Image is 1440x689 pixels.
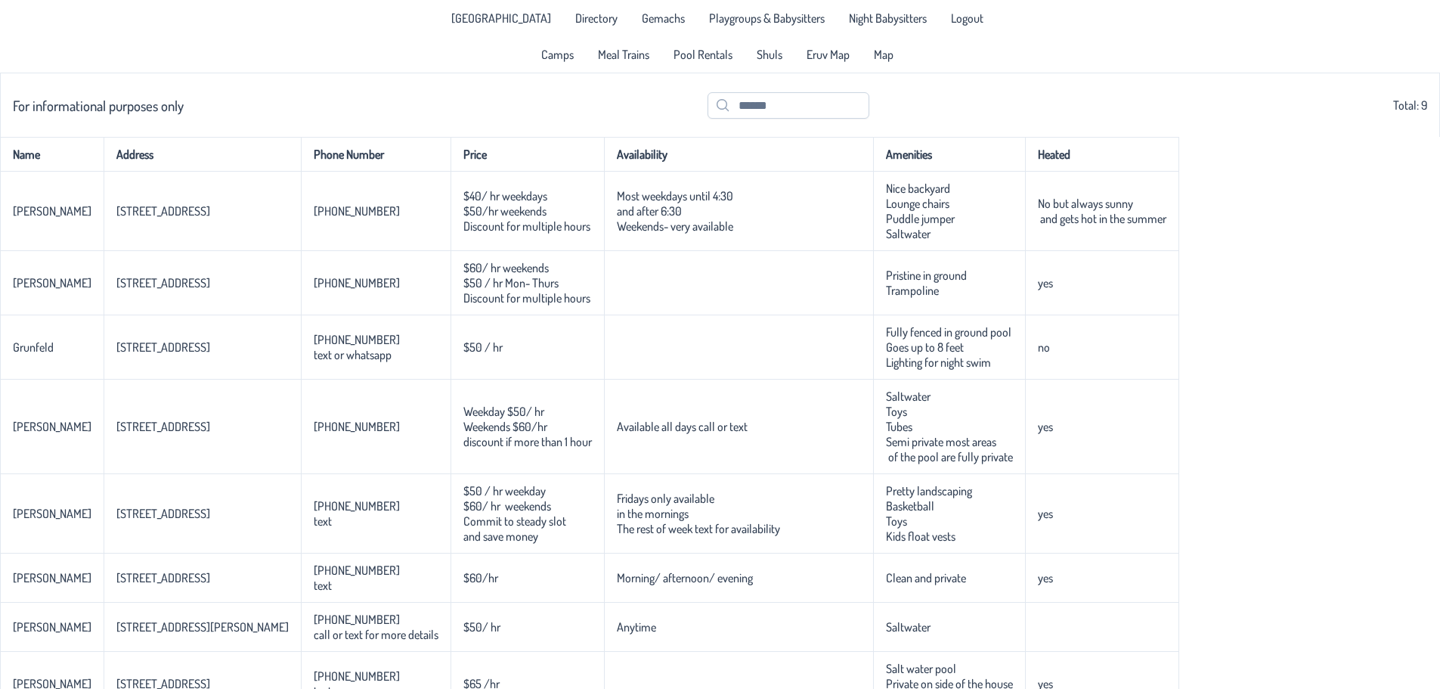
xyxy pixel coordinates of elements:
p-celleditor: $50/ hr [463,619,500,635]
p-celleditor: yes [1038,275,1053,290]
p-celleditor: [PHONE_NUMBER] text [314,498,400,529]
p-celleditor: [PHONE_NUMBER] text or whatsapp [314,332,400,362]
p-celleditor: no [1038,340,1050,355]
p-celleditor: yes [1038,506,1053,521]
p-celleditor: Grunfeld [13,340,54,355]
p-celleditor: [PHONE_NUMBER] text [314,563,400,593]
span: Playgroups & Babysitters [709,12,825,24]
p-celleditor: [PERSON_NAME] [13,203,91,219]
p-celleditor: $40/ hr weekdays $50/hr weekends Discount for multiple hours [463,188,590,234]
th: Address [104,137,301,172]
p-celleditor: Pristine in ground Trampoline [886,268,967,298]
a: Pool Rentals [664,42,742,67]
p-celleditor: Fridays only available in the mornings The rest of week text for availability [617,491,780,536]
p-celleditor: [STREET_ADDRESS][PERSON_NAME] [116,619,289,635]
p-celleditor: $50 / hr weekday $60/ hr weekends Commit to steady slot and save money [463,483,568,544]
p-celleditor: [PERSON_NAME] [13,506,91,521]
p-celleditor: [PHONE_NUMBER] [314,203,400,219]
div: Total: 9 [13,82,1427,128]
p-celleditor: Anytime [617,619,656,635]
p-celleditor: $60/hr [463,570,498,585]
span: Logout [951,12,983,24]
span: Pool Rentals [674,48,732,61]
a: Camps [532,42,583,67]
p-celleditor: yes [1038,419,1053,434]
span: Night Babysitters [849,12,927,24]
p-celleditor: Saltwater Toys Tubes Semi private most areas of the pool are fully private [886,389,1013,464]
th: Price [451,137,604,172]
a: Map [865,42,903,67]
p-celleditor: [PERSON_NAME] [13,275,91,290]
h3: For informational purposes only [13,97,184,114]
th: Heated [1025,137,1179,172]
p-celleditor: [PHONE_NUMBER] [314,275,400,290]
a: Directory [566,6,627,30]
p-celleditor: Nice backyard Lounge chairs Puddle jumper Saltwater [886,181,955,241]
a: Meal Trains [589,42,658,67]
p-celleditor: Pretty landscaping Basketball Toys Kids float vests [886,483,972,544]
span: Camps [541,48,574,61]
p-celleditor: Saltwater [886,619,931,635]
p-celleditor: Weekday $50/ hr Weekends $60/hr discount if more than 1 hour [463,404,592,449]
a: Night Babysitters [840,6,936,30]
p-celleditor: Clean and private [886,570,966,585]
span: Directory [575,12,618,24]
p-celleditor: No but always sunny and gets hot in the summer [1038,196,1166,226]
p-celleditor: Morning/ afternoon/ evening [617,570,753,585]
li: Logout [942,6,993,30]
p-celleditor: [STREET_ADDRESS] [116,419,210,434]
p-celleditor: [STREET_ADDRESS] [116,203,210,219]
p-celleditor: yes [1038,570,1053,585]
p-celleditor: [PERSON_NAME] [13,419,91,434]
span: Map [874,48,893,61]
span: Gemachs [642,12,685,24]
a: Playgroups & Babysitters [700,6,834,30]
a: Shuls [748,42,791,67]
a: [GEOGRAPHIC_DATA] [442,6,560,30]
p-celleditor: [PERSON_NAME] [13,570,91,585]
p-celleditor: Fully fenced in ground pool Goes up to 8 feet Lighting for night swim [886,324,1011,370]
span: Meal Trains [598,48,649,61]
p-celleditor: [STREET_ADDRESS] [116,506,210,521]
p-celleditor: $50 / hr [463,340,503,355]
p-celleditor: [STREET_ADDRESS] [116,340,210,355]
li: Pine Lake Park [442,6,560,30]
p-celleditor: $60/ hr weekends $50 / hr Mon- Thurs Discount for multiple hours [463,260,590,306]
th: Amenities [873,137,1025,172]
span: [GEOGRAPHIC_DATA] [451,12,551,24]
span: Eruv Map [807,48,850,61]
th: Phone Number [301,137,451,172]
p-celleditor: Available all days call or text [617,419,748,434]
a: Eruv Map [797,42,859,67]
p-celleditor: [STREET_ADDRESS] [116,275,210,290]
p-celleditor: [PHONE_NUMBER] [314,419,400,434]
th: Availability [604,137,873,172]
p-celleditor: [PHONE_NUMBER] call or text for more details [314,612,438,642]
p-celleditor: [PERSON_NAME] [13,619,91,635]
p-celleditor: Most weekdays until 4:30 and after 6:30 Weekends- very available [617,188,733,234]
p-celleditor: [STREET_ADDRESS] [116,570,210,585]
span: Shuls [757,48,782,61]
a: Gemachs [633,6,694,30]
